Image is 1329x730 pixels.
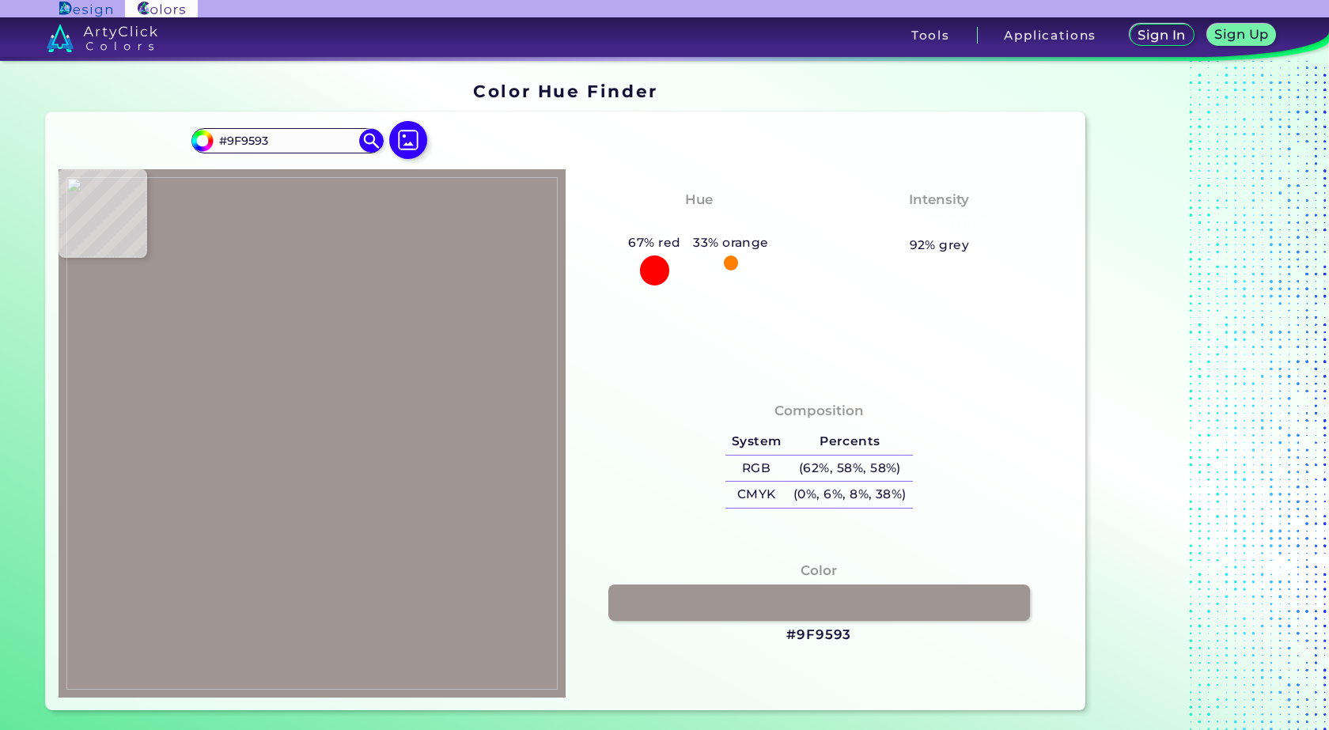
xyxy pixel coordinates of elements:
h5: (0%, 6%, 8%, 38%) [787,482,912,508]
img: 9b384450-a2ee-463f-9bb5-c7c0f83860c2 [66,177,558,690]
h1: Color Hue Finder [473,79,657,103]
h3: Tools [911,29,950,41]
img: icon search [359,129,383,153]
h3: #9F9593 [786,626,851,645]
h5: Percents [787,429,912,455]
h3: Orangy Red [648,214,749,233]
h3: Almost None [884,214,995,233]
img: logo_artyclick_colors_white.svg [47,24,158,52]
h4: Composition [774,399,864,422]
h4: Hue [685,188,713,211]
h3: Applications [1004,29,1096,41]
h5: Sign Up [1217,28,1266,40]
a: Sign In [1133,25,1191,45]
h4: Intensity [909,188,969,211]
h5: (62%, 58%, 58%) [787,456,912,482]
h5: RGB [725,456,787,482]
h5: 67% red [623,233,687,253]
h5: 33% orange [687,233,774,253]
img: ArtyClick Design logo [59,2,112,17]
input: type color.. [214,130,361,151]
h4: Color [801,559,837,582]
h5: Sign In [1140,29,1183,41]
a: Sign Up [1210,25,1273,45]
h5: CMYK [725,482,787,508]
img: icon picture [389,121,427,159]
h5: 92% grey [910,235,970,255]
h5: System [725,429,787,455]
